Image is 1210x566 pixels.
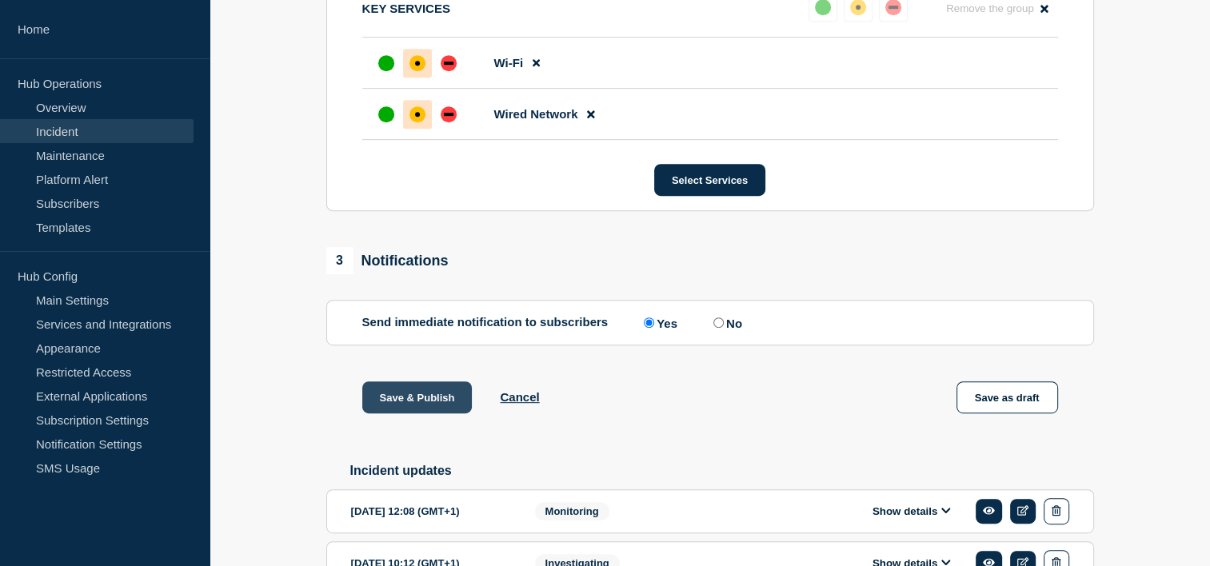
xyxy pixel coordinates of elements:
button: Save as draft [956,381,1058,413]
span: Remove the group [946,2,1034,14]
button: Save & Publish [362,381,473,413]
p: KEY SERVICES [362,2,450,15]
span: Wired Network [494,107,578,121]
span: 3 [326,247,353,274]
label: Yes [640,315,677,330]
input: Yes [644,317,654,328]
span: Wi-Fi [494,56,524,70]
button: Cancel [500,390,539,404]
h2: Incident updates [350,464,1094,478]
span: Monitoring [535,502,609,520]
label: No [709,315,742,330]
div: [DATE] 12:08 (GMT+1) [351,498,511,524]
div: affected [409,55,425,71]
input: No [713,317,724,328]
div: up [378,106,394,122]
div: up [378,55,394,71]
div: Notifications [326,247,449,274]
div: down [441,55,457,71]
p: Send immediate notification to subscribers [362,315,609,330]
button: Select Services [654,164,765,196]
button: Show details [868,504,956,518]
div: down [441,106,457,122]
div: affected [409,106,425,122]
div: Send immediate notification to subscribers [362,315,1058,330]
